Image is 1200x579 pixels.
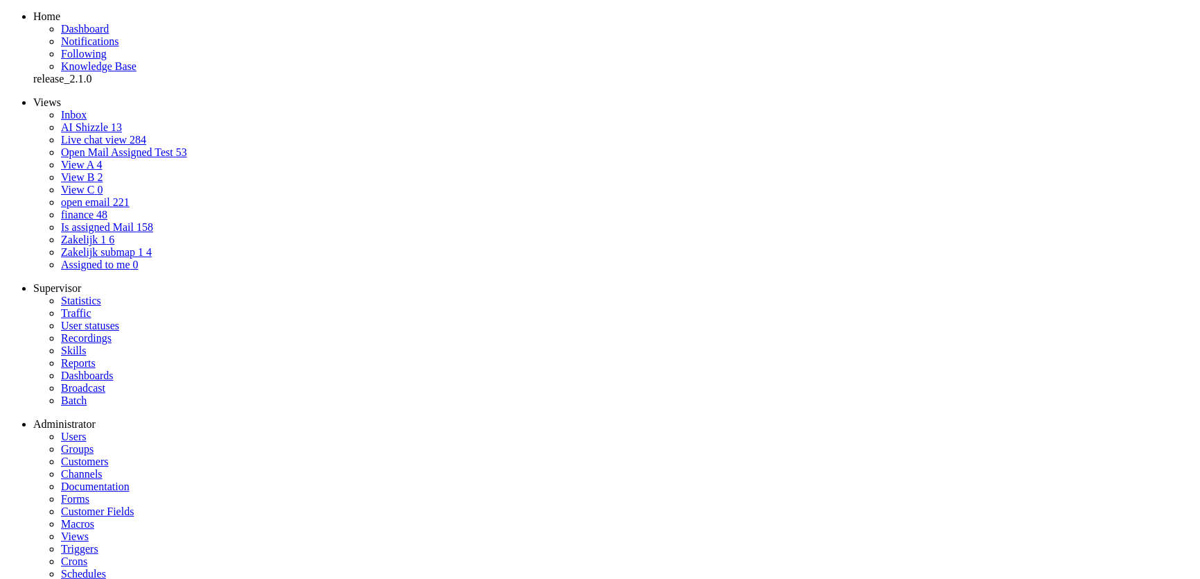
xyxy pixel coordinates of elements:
span: 48 [96,209,107,221]
a: User statuses [61,320,119,331]
a: Batch [61,395,87,406]
span: Notifications [61,35,119,47]
a: Following [61,48,107,60]
a: finance 48 [61,209,107,221]
a: Live chat view 284 [61,134,146,146]
span: AI Shizzle [61,121,108,133]
ul: dashboard menu items [6,10,1194,85]
a: Inbox [61,109,87,121]
span: View C [61,184,94,196]
a: Reports [61,357,96,369]
a: Skills [61,345,86,356]
a: Macros [61,518,94,530]
span: 2 [97,171,103,183]
li: Supervisor [33,282,1194,295]
a: Zakelijk 1 6 [61,234,114,245]
a: Dashboards [61,370,114,381]
a: Assigned to me 0 [61,259,139,270]
span: Dashboard [61,23,109,35]
a: Documentation [61,481,130,492]
span: 4 [96,159,102,171]
span: Zakelijk submap 1 [61,246,143,258]
a: Groups [61,443,94,455]
span: Statistics [61,295,101,306]
a: Notifications menu item [61,35,119,47]
a: Traffic [61,307,91,319]
a: Forms [61,493,89,505]
span: finance [61,209,94,221]
span: View A [61,159,94,171]
span: Zakelijk 1 [61,234,106,245]
a: Broadcast [61,382,105,394]
a: Customer Fields [61,505,134,517]
a: View A 4 [61,159,102,171]
a: Users [61,431,86,442]
span: 6 [109,234,114,245]
span: 0 [97,184,103,196]
span: release_2.1.0 [33,73,91,85]
span: Assigned to me [61,259,130,270]
a: translate('statistics') [61,295,101,306]
a: Dashboard menu item [61,23,109,35]
a: Is assigned Mail 158 [61,221,153,233]
span: 53 [176,146,187,158]
li: Home menu item [33,10,1194,23]
span: View B [61,171,94,183]
a: Knowledge base [61,60,136,72]
span: 13 [111,121,122,133]
a: open email 221 [61,196,130,208]
span: 0 [133,259,139,270]
a: Open Mail Assigned Test 53 [61,146,187,158]
span: 221 [113,196,130,208]
span: Open Mail Assigned Test [61,146,173,158]
a: Channels [61,468,103,480]
span: Live chat view [61,134,127,146]
li: Administrator [33,418,1194,431]
span: 158 [136,221,153,233]
span: open email [61,196,110,208]
a: Crons [61,555,87,567]
a: Triggers [61,543,98,555]
a: AI Shizzle 13 [61,121,122,133]
a: Zakelijk submap 1 4 [61,246,152,258]
a: Customers [61,456,108,467]
a: View C 0 [61,184,103,196]
a: Recordings [61,332,112,344]
a: Views [61,530,89,542]
span: 4 [146,246,152,258]
span: 284 [130,134,146,146]
a: View B 2 [61,171,103,183]
span: Knowledge Base [61,60,136,72]
li: Views [33,96,1194,109]
span: Is assigned Mail [61,221,134,233]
